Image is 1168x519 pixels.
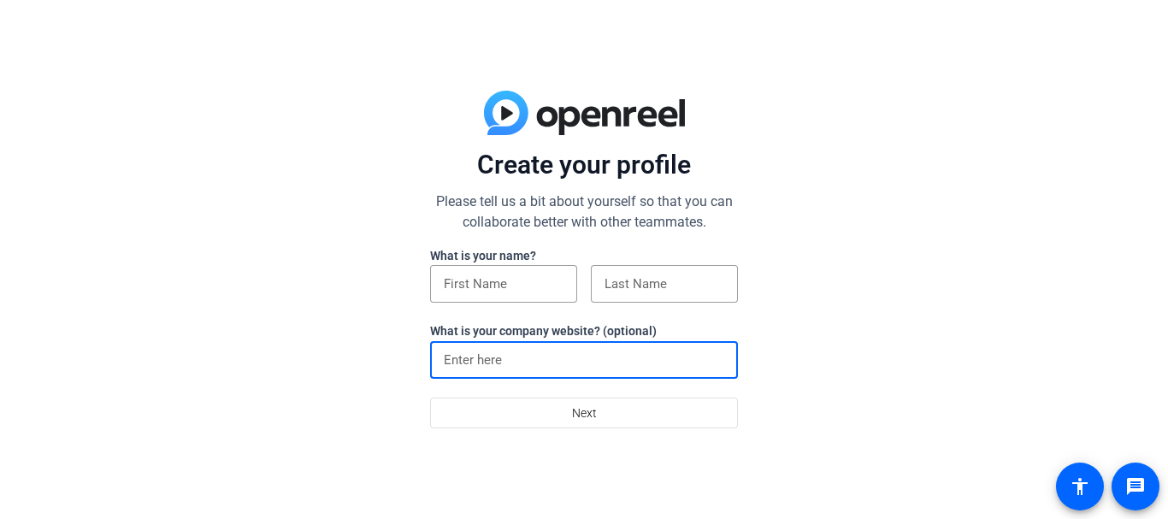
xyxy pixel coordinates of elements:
label: What is your company website? (optional) [430,324,657,338]
p: Create your profile [430,149,738,181]
mat-icon: message [1125,476,1146,497]
label: What is your name? [430,249,536,262]
input: Enter here [444,350,724,370]
p: Please tell us a bit about yourself so that you can collaborate better with other teammates. [430,192,738,233]
button: Next [430,398,738,428]
mat-icon: accessibility [1070,476,1090,497]
span: Next [572,397,597,429]
input: Last Name [605,274,724,294]
input: First Name [444,274,563,294]
img: blue-gradient.svg [484,91,685,135]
